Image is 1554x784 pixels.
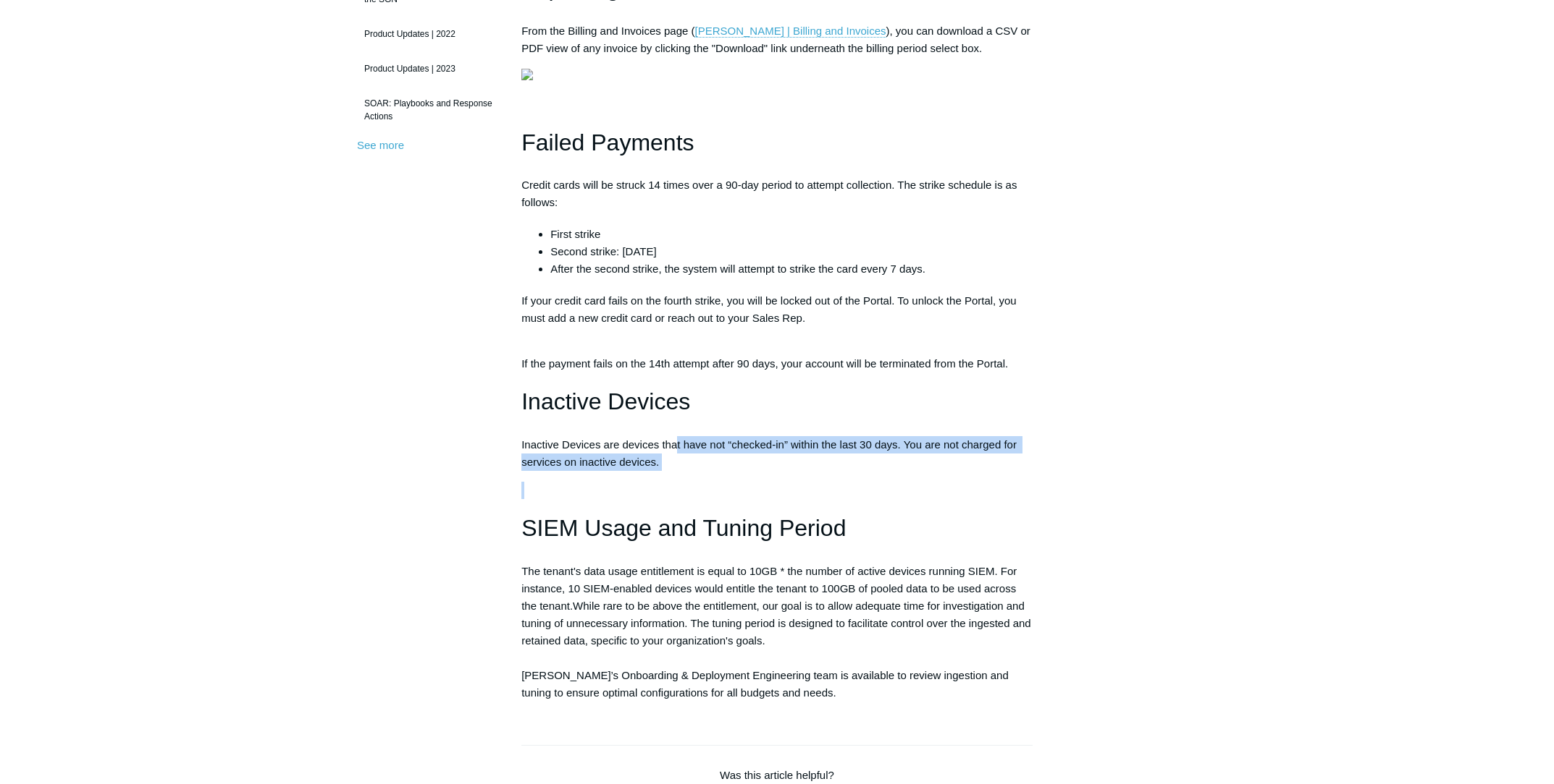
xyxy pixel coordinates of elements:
p: If the payment fails on the 14th attempt after 90 days, your account will be terminated from the ... [521,338,1033,372]
img: 27287766398227 [521,69,533,80]
li: Second strike: [DATE] [550,243,1033,260]
p: From the Billing and Invoices page ( ), you can download a CSV or PDF view of any invoice by clic... [521,22,1033,57]
a: Product Updates | 2022 [357,20,500,48]
span: Inactive Devices are devices that have not “checked-in” within the last 30 days. You are not char... [521,438,1020,468]
span: Was this article helpful? [720,769,834,781]
h1: Failed Payments [521,124,1033,161]
h1: Inactive Devices [521,383,1033,420]
a: SOAR: Playbooks and Response Actions [357,90,500,130]
a: Product Updates | 2023 [357,55,500,82]
li: First strike [550,226,1033,243]
a: See more [357,139,404,151]
li: After the second strike, the system will attempt to strike the card every 7 days. [550,260,1033,278]
p: While rare to be above the entitlement, our goal is to allow adequate time for investigation and ... [521,563,1033,702]
span: The tenant's data usage entitlement is equal to 10GB * the number of active devices running SIEM.... [521,565,1020,612]
p: If your credit card fails on the fourth strike, you will be locked out of the Portal. To unlock t... [521,292,1033,327]
p: Credit cards will be struck 14 times over a 90-day period to attempt collection. The strike sched... [521,176,1033,211]
h1: SIEM Usage and Tuning Period [521,510,1033,547]
a: [PERSON_NAME] | Billing and Invoices [694,25,886,38]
